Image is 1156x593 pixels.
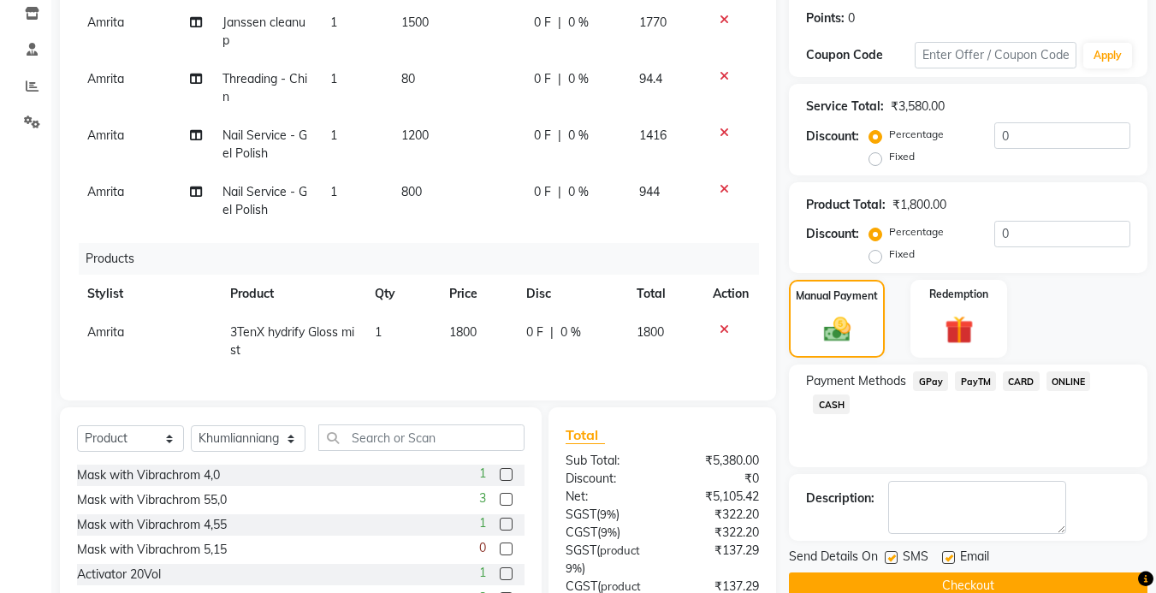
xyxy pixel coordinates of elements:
span: 1200 [401,127,429,143]
span: CGST [566,525,597,540]
div: ₹0 [662,470,772,488]
span: 1 [330,71,337,86]
div: Points: [806,9,845,27]
img: _cash.svg [815,314,859,345]
span: 9% [601,525,617,539]
span: SGST [566,507,596,522]
div: Service Total: [806,98,884,116]
label: Percentage [889,127,944,142]
label: Fixed [889,246,915,262]
div: Description: [806,489,874,507]
span: 1 [330,15,337,30]
span: | [550,323,554,341]
span: 0 % [568,14,589,32]
div: Product Total: [806,196,886,214]
div: ₹5,105.42 [662,488,772,506]
span: product [601,579,641,593]
span: SMS [903,548,928,569]
span: product [600,543,640,557]
span: 0 F [526,323,543,341]
span: Amrita [87,184,124,199]
span: 1 [330,127,337,143]
span: Amrita [87,15,124,30]
span: 0 % [568,127,589,145]
span: PayTM [955,371,996,391]
span: Email [960,548,989,569]
button: Apply [1083,43,1132,68]
span: Send Details On [789,548,878,569]
span: ONLINE [1046,371,1091,391]
div: ₹137.29 [662,542,772,578]
div: 0 [848,9,855,27]
span: | [558,14,561,32]
span: CASH [813,394,850,414]
div: Coupon Code [806,46,914,64]
div: Discount: [806,127,859,145]
th: Total [626,275,703,313]
div: Products [79,243,772,275]
span: 0 F [534,70,551,88]
th: Disc [516,275,626,313]
span: 0 F [534,183,551,201]
div: ₹322.20 [662,524,772,542]
div: ₹322.20 [662,506,772,524]
th: Product [220,275,365,313]
span: Nail Service - Gel Polish [222,127,307,161]
span: 1 [375,324,382,340]
span: 1 [479,465,486,483]
div: Mask with Vibrachrom 55,0 [77,491,227,509]
th: Action [702,275,759,313]
span: 94.4 [639,71,662,86]
span: 1800 [449,324,477,340]
span: 0 F [534,127,551,145]
span: Total [566,426,605,444]
span: 1 [479,564,486,582]
span: GPay [913,371,948,391]
span: | [558,70,561,88]
span: | [558,127,561,145]
span: Payment Methods [806,372,906,390]
label: Redemption [929,287,988,302]
span: Amrita [87,71,124,86]
div: ( ) [553,524,662,542]
label: Fixed [889,149,915,164]
span: Janssen cleanup [222,15,305,48]
div: Sub Total: [553,452,662,470]
span: 3 [479,489,486,507]
span: 1416 [639,127,667,143]
input: Search or Scan [318,424,525,451]
span: 0 F [534,14,551,32]
span: Amrita [87,127,124,143]
span: 944 [639,184,660,199]
img: _gift.svg [936,312,982,347]
span: 0 % [568,70,589,88]
span: | [558,183,561,201]
span: 1 [330,184,337,199]
label: Manual Payment [796,288,878,304]
div: Net: [553,488,662,506]
span: 3TenX hydrify Gloss mist [230,324,354,358]
span: 9% [566,561,582,575]
th: Stylist [77,275,220,313]
label: Percentage [889,224,944,240]
div: Mask with Vibrachrom 4,55 [77,516,227,534]
span: SGST [566,543,596,558]
div: Activator 20Vol [77,566,161,584]
span: 0 % [560,323,581,341]
span: 9% [600,507,616,521]
span: CARD [1003,371,1040,391]
input: Enter Offer / Coupon Code [915,42,1076,68]
span: 1500 [401,15,429,30]
span: 0 [479,539,486,557]
th: Qty [365,275,439,313]
span: 0 % [568,183,589,201]
span: 1770 [639,15,667,30]
div: ₹1,800.00 [892,196,946,214]
th: Price [439,275,515,313]
div: ( ) [553,542,662,578]
span: Threading - Chin [222,71,307,104]
span: Nail Service - Gel Polish [222,184,307,217]
span: 1 [479,514,486,532]
div: Mask with Vibrachrom 5,15 [77,541,227,559]
span: 800 [401,184,422,199]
